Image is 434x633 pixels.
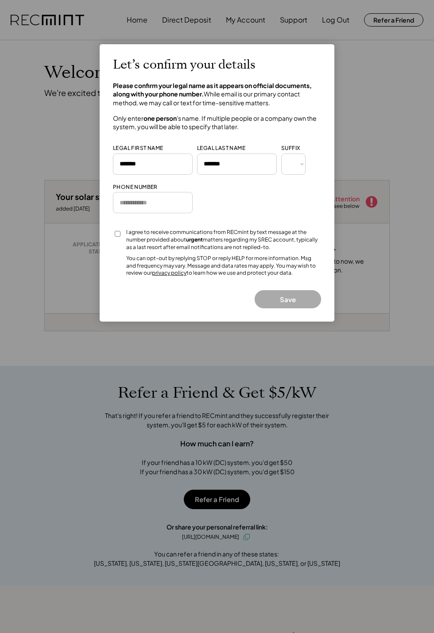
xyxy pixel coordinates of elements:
button: Save [255,290,321,308]
h4: While email is our primary contact method, we may call or text for time-sensitive matters. [113,81,321,107]
div: LEGAL FIRST NAME [113,145,163,152]
div: I agree to receive communications from RECmint by text message at the number provided about matte... [126,229,321,251]
div: SUFFIX [281,145,300,152]
strong: urgent [186,236,203,243]
h4: Only enter 's name. If multiple people or a company own the system, you will be able to specify t... [113,114,321,131]
div: LEGAL LAST NAME [197,145,245,152]
strong: Please confirm your legal name as it appears on official documents, along with your phone number. [113,81,313,98]
strong: one person [143,114,177,122]
div: You can opt-out by replying STOP or reply HELP for more information. Msg and frequency may vary. ... [126,255,321,277]
div: PHONE NUMBER [113,184,158,191]
a: privacy policy [152,269,186,276]
h2: Let’s confirm your details [113,58,256,73]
